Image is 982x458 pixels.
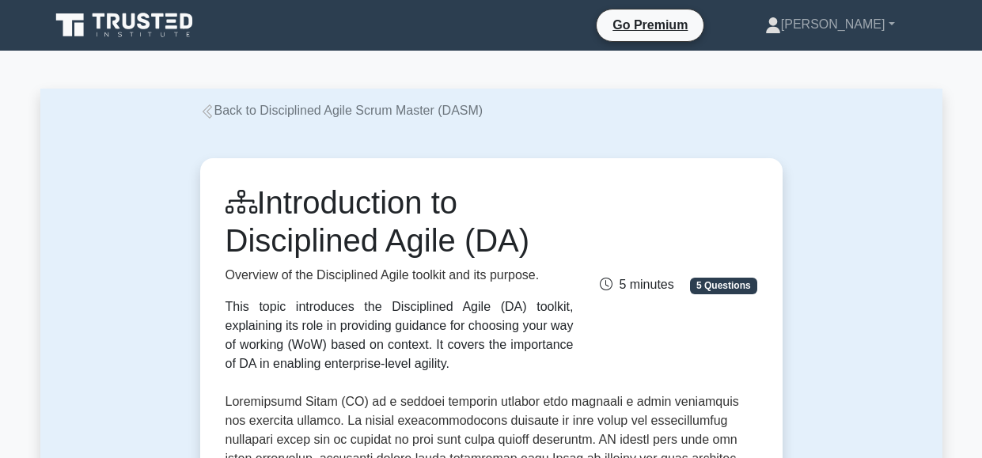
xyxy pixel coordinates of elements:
span: 5 minutes [600,278,673,291]
a: Back to Disciplined Agile Scrum Master (DASM) [200,104,483,117]
h1: Introduction to Disciplined Agile (DA) [226,184,574,259]
a: [PERSON_NAME] [727,9,933,40]
a: Go Premium [603,15,697,35]
p: Overview of the Disciplined Agile toolkit and its purpose. [226,266,574,285]
div: This topic introduces the Disciplined Agile (DA) toolkit, explaining its role in providing guidan... [226,297,574,373]
span: 5 Questions [690,278,756,293]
